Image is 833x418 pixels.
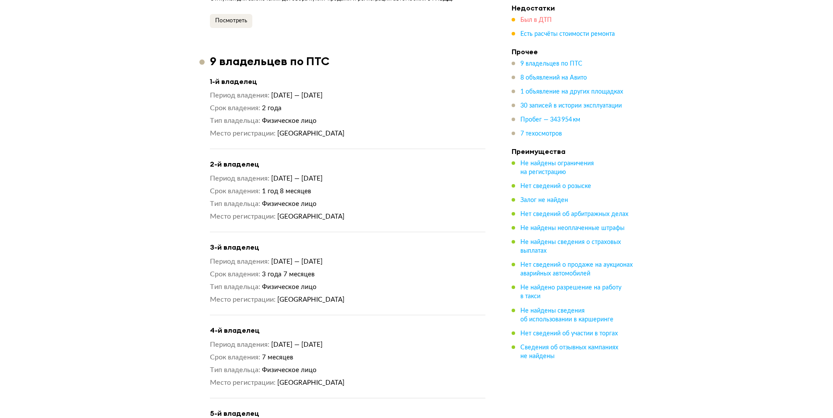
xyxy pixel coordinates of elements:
span: Не найдены неоплаченные штрафы [520,225,624,231]
span: Не найдены сведения об использовании в каршеринге [520,307,613,322]
h4: Прочее [512,47,634,56]
span: Был в ДТП [520,17,552,23]
h4: 3-й владелец [210,243,485,252]
h4: 2-й владелец [210,160,485,169]
span: [DATE] — [DATE] [271,92,323,99]
span: [DATE] — [DATE] [271,341,323,348]
span: [DATE] — [DATE] [271,258,323,265]
span: [GEOGRAPHIC_DATA] [277,380,345,386]
dt: Место регистрации [210,129,275,138]
h4: Недостатки [512,3,634,12]
h4: Преимущества [512,147,634,156]
span: 30 записей в истории эксплуатации [520,103,622,109]
span: Посмотреть [215,18,247,24]
span: 7 техосмотров [520,131,562,137]
h3: 9 владельцев по ПТС [210,54,329,68]
dt: Место регистрации [210,378,275,387]
dt: Срок владения [210,187,260,196]
dt: Тип владельца [210,366,260,375]
span: Физическое лицо [262,118,317,124]
span: Физическое лицо [262,367,317,373]
span: 2 года [262,105,282,111]
span: Залог не найден [520,197,568,203]
span: 9 владельцев по ПТС [520,61,582,67]
span: Не найдены сведения о страховых выплатах [520,239,621,254]
dt: Место регистрации [210,295,275,304]
span: 1 год 8 месяцев [262,188,311,195]
span: 3 года 7 месяцев [262,271,315,278]
dt: Срок владения [210,270,260,279]
dt: Тип владельца [210,282,260,292]
span: 7 месяцев [262,354,293,361]
h4: 4-й владелец [210,326,485,335]
span: Сведения об отзывных кампаниях не найдены [520,344,618,359]
dt: Срок владения [210,353,260,362]
span: [GEOGRAPHIC_DATA] [277,213,345,220]
span: Физическое лицо [262,201,317,207]
dt: Период владения [210,257,269,266]
span: [GEOGRAPHIC_DATA] [277,130,345,137]
span: Не найдено разрешение на работу в такси [520,285,621,300]
span: 8 объявлений на Авито [520,75,587,81]
dt: Период владения [210,340,269,349]
span: Физическое лицо [262,284,317,290]
span: Есть расчёты стоимости ремонта [520,31,615,37]
span: [DATE] — [DATE] [271,175,323,182]
span: Нет сведений о продаже на аукционах аварийных автомобилей [520,262,633,277]
dt: Срок владения [210,104,260,113]
span: Нет сведений о розыске [520,183,591,189]
span: Нет сведений об арбитражных делах [520,211,628,217]
dt: Место регистрации [210,212,275,221]
h4: 5-й владелец [210,409,485,418]
span: Пробег — 343 954 км [520,117,580,123]
button: Посмотреть [210,14,252,28]
h4: 1-й владелец [210,77,485,86]
span: Нет сведений об участии в торгах [520,330,618,336]
span: Не найдены ограничения на регистрацию [520,160,594,175]
dt: Тип владельца [210,116,260,125]
dt: Период владения [210,91,269,100]
span: 1 объявление на других площадках [520,89,623,95]
dt: Период владения [210,174,269,183]
dt: Тип владельца [210,199,260,209]
span: [GEOGRAPHIC_DATA] [277,296,345,303]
